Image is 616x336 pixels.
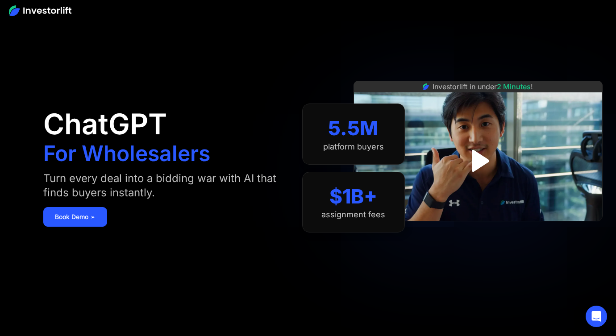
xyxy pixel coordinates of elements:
[586,306,607,327] div: Open Intercom Messenger
[329,185,377,208] div: $1B+
[497,82,531,91] span: 2 Minutes
[43,207,107,227] a: Book Demo ➢
[43,171,284,200] div: Turn every deal into a bidding war with AI that finds buyers instantly.
[411,226,545,236] iframe: Customer reviews powered by Trustpilot
[433,81,533,92] div: Investorlift in under !
[323,142,384,152] div: platform buyers
[43,143,210,164] h1: For Wholesalers
[43,110,167,138] h1: ChatGPT
[458,141,498,181] a: open lightbox
[328,116,379,140] div: 5.5M
[321,210,385,220] div: assignment fees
